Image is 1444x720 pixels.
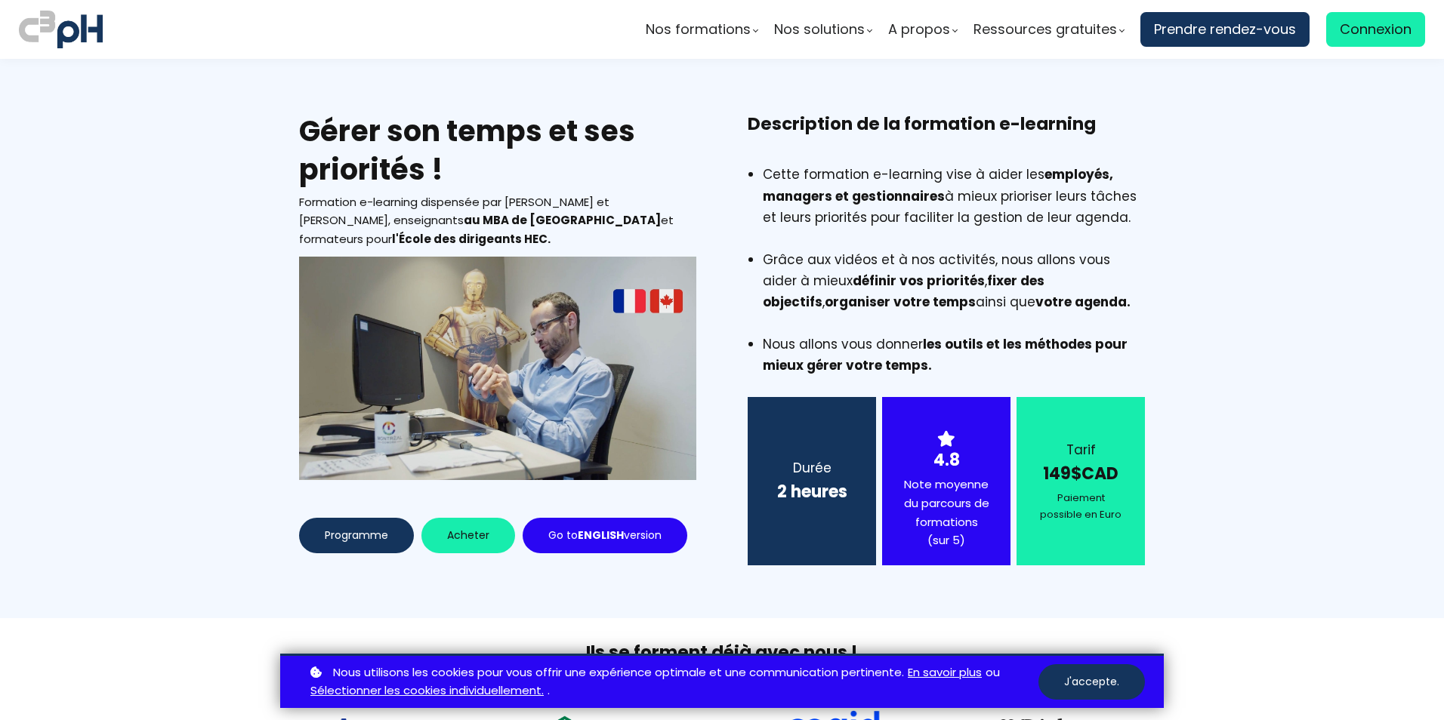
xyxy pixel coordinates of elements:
[333,663,904,682] span: Nous utilisons les cookies pour vous offrir une expérience optimale et une communication pertinente.
[299,518,414,553] button: Programme
[1035,293,1131,311] strong: votre agenda.
[447,528,489,543] span: Acheter
[421,518,515,553] button: Acheter
[901,531,992,550] div: (sur 5)
[763,335,1128,374] strong: les outils et les méthodes pour mieux gérer votre temps.
[646,18,751,41] span: Nos formations
[307,663,1038,701] p: ou .
[325,528,388,543] span: Programme
[1154,18,1296,41] span: Prendre rendez-vous
[748,112,1145,160] h3: Description de la formation e-learning
[464,212,661,228] b: au MBA de [GEOGRAPHIC_DATA]
[523,518,687,553] button: Go toENGLISHversion
[853,272,985,290] strong: définir vos priorités
[825,293,976,311] strong: organiser votre temps
[763,249,1145,334] li: Grâce aux vidéos et à nos activités, nous allons vous aider à mieux , , ainsi que
[973,18,1117,41] span: Ressources gratuites
[1326,12,1425,47] a: Connexion
[767,457,857,478] div: Durée
[888,18,950,41] span: A propos
[777,480,847,503] b: 2 heures
[901,475,992,550] div: Note moyenne du parcours de formations
[1035,439,1126,460] div: Tarif
[1043,462,1118,485] strong: 149$CAD
[763,334,1145,376] li: Nous allons vous donner
[1340,18,1412,41] span: Connexion
[763,272,1044,311] strong: fixer des objectifs
[299,193,696,249] div: Formation e-learning dispensée par [PERSON_NAME] et [PERSON_NAME], enseignants et formateurs pour
[933,448,960,472] strong: 4.8
[392,231,551,247] b: l'École des dirigeants HEC.
[763,165,1113,205] strong: employés, managers et gestionnaires
[1140,12,1310,47] a: Prendre rendez-vous
[578,528,624,543] strong: ENGLISH
[19,8,103,51] img: logo C3PH
[1038,664,1145,700] button: J'accepte.
[548,528,662,543] span: Go to version
[310,682,544,700] a: Sélectionner les cookies individuellement.
[763,164,1145,248] li: Cette formation e-learning vise à aider les à mieux prioriser leurs tâches et leurs priorités pou...
[774,18,865,41] span: Nos solutions
[1035,490,1126,523] div: Paiement possible en Euro
[280,641,1164,664] h2: Ils se forment déjà avec nous !
[299,112,696,189] h2: Gérer son temps et ses priorités !
[908,663,982,682] a: En savoir plus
